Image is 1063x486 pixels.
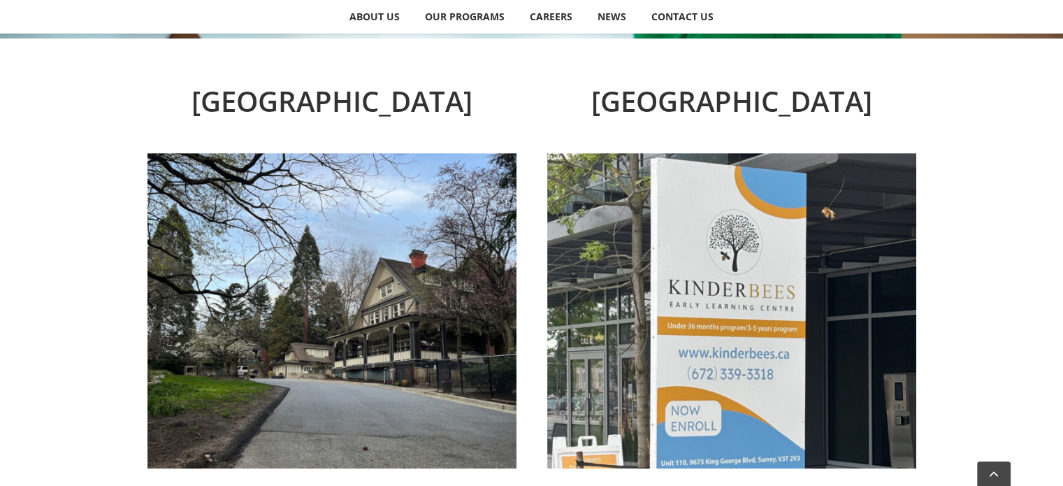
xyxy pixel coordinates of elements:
a: Surrey [547,151,916,165]
img: NorthVan2 [147,153,516,469]
a: CAREERS [518,3,585,31]
a: ABOUT US [338,3,412,31]
span: ABOUT US [349,12,400,22]
span: CAREERS [530,12,572,22]
a: OUR PROGRAMS [413,3,517,31]
span: NEWS [598,12,626,22]
a: CONTACT US [639,3,726,31]
span: OUR PROGRAMS [425,12,505,22]
h2: [GEOGRAPHIC_DATA] [147,80,516,122]
h2: [GEOGRAPHIC_DATA] [547,80,916,122]
a: NEWS [586,3,639,31]
span: CONTACT US [651,12,714,22]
